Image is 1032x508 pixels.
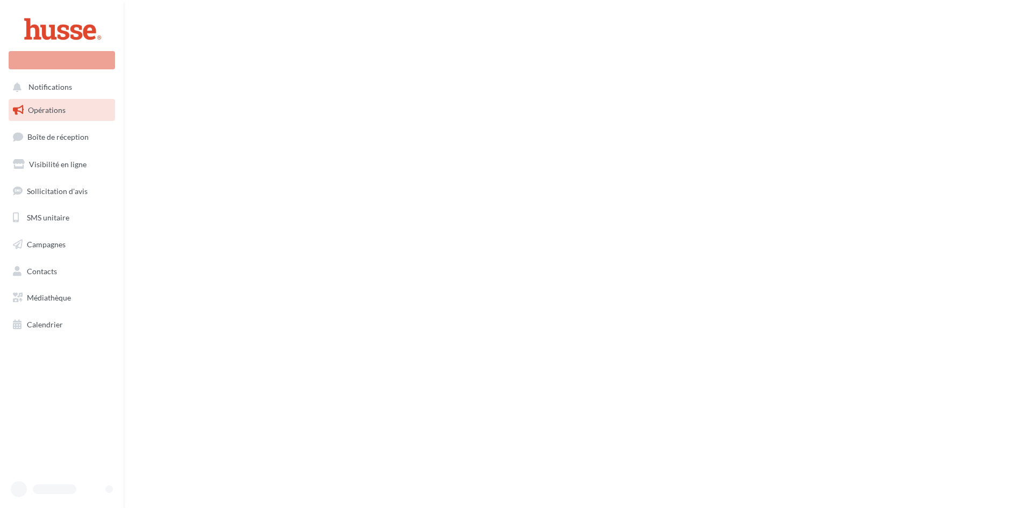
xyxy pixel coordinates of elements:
[27,293,71,302] span: Médiathèque
[6,180,117,203] a: Sollicitation d'avis
[6,206,117,229] a: SMS unitaire
[28,83,72,92] span: Notifications
[6,260,117,283] a: Contacts
[27,186,88,195] span: Sollicitation d'avis
[27,213,69,222] span: SMS unitaire
[6,99,117,121] a: Opérations
[6,125,117,148] a: Boîte de réception
[27,267,57,276] span: Contacts
[28,105,66,115] span: Opérations
[27,320,63,329] span: Calendrier
[6,287,117,309] a: Médiathèque
[6,313,117,336] a: Calendrier
[27,240,66,249] span: Campagnes
[9,51,115,69] div: Nouvelle campagne
[6,153,117,176] a: Visibilité en ligne
[6,233,117,256] a: Campagnes
[27,132,89,141] span: Boîte de réception
[29,160,87,169] span: Visibilité en ligne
